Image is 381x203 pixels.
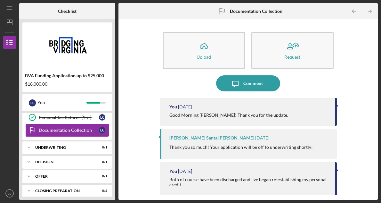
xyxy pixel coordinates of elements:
[96,146,107,149] div: 0 / 1
[230,9,282,14] b: Documentation Collection
[99,114,105,121] div: L C
[178,104,192,109] time: 2025-09-24 12:28
[96,160,107,164] div: 0 / 1
[25,73,109,78] div: BVA Funding Application up to $25,000
[216,75,280,91] button: Comment
[37,97,86,108] div: You
[3,187,16,200] button: LC
[163,32,245,69] button: Upload
[8,192,12,195] text: LC
[96,189,107,193] div: 0 / 2
[39,128,99,133] div: Documentation Collection
[22,26,112,64] img: Product logo
[58,9,77,14] b: Checklist
[99,127,105,133] div: L C
[169,169,177,174] div: You
[96,174,107,178] div: 0 / 1
[26,124,109,137] a: Documentation CollectionLC
[251,32,334,69] button: Request
[26,111,109,124] a: Personal Tax Returns (1 yr)LC
[178,169,192,174] time: 2025-09-19 17:12
[243,75,263,91] div: Comment
[35,174,91,178] div: Offer
[29,99,36,106] div: L C
[169,104,177,109] div: You
[35,160,91,164] div: Decision
[197,55,211,59] div: Upload
[169,144,313,151] p: Thank you so much! Your application will be off to underwriting shortly!
[255,135,269,140] time: 2025-09-22 13:22
[169,135,254,140] div: [PERSON_NAME] Santa [PERSON_NAME]
[169,113,288,118] div: Good Morning [PERSON_NAME]! Thank you for the update.
[39,115,99,120] div: Personal Tax Returns (1 yr)
[35,146,91,149] div: Underwriting
[169,177,329,187] div: Both of course have been discharged and I've began re-establishing my personal credit.
[25,81,109,87] div: $18,000.00
[35,189,91,193] div: Closing Preparation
